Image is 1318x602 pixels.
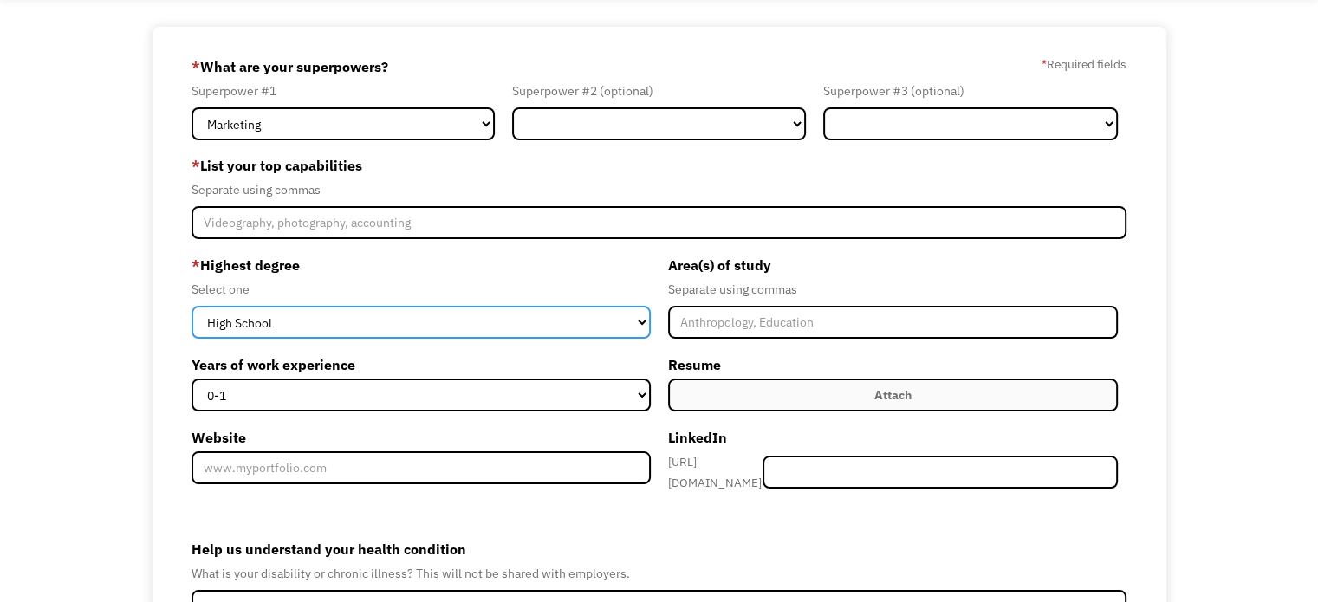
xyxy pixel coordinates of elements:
[668,251,1118,279] label: Area(s) of study
[192,535,1126,563] label: Help us understand your health condition
[668,451,763,493] div: [URL][DOMAIN_NAME]
[192,152,1126,179] label: List your top capabilities
[192,179,1126,200] div: Separate using commas
[1042,54,1126,74] label: Required fields
[192,81,495,101] div: Superpower #1
[512,81,807,101] div: Superpower #2 (optional)
[668,306,1118,339] input: Anthropology, Education
[192,351,650,379] label: Years of work experience
[192,206,1126,239] input: Videography, photography, accounting
[192,279,650,300] div: Select one
[192,563,1126,584] div: What is your disability or chronic illness? This will not be shared with employers.
[668,379,1118,411] label: Attach
[192,424,650,451] label: Website
[668,424,1118,451] label: LinkedIn
[874,385,912,405] div: Attach
[192,451,650,484] input: www.myportfolio.com
[668,279,1118,300] div: Separate using commas
[823,81,1118,101] div: Superpower #3 (optional)
[192,251,650,279] label: Highest degree
[668,351,1118,379] label: Resume
[192,53,388,81] label: What are your superpowers?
